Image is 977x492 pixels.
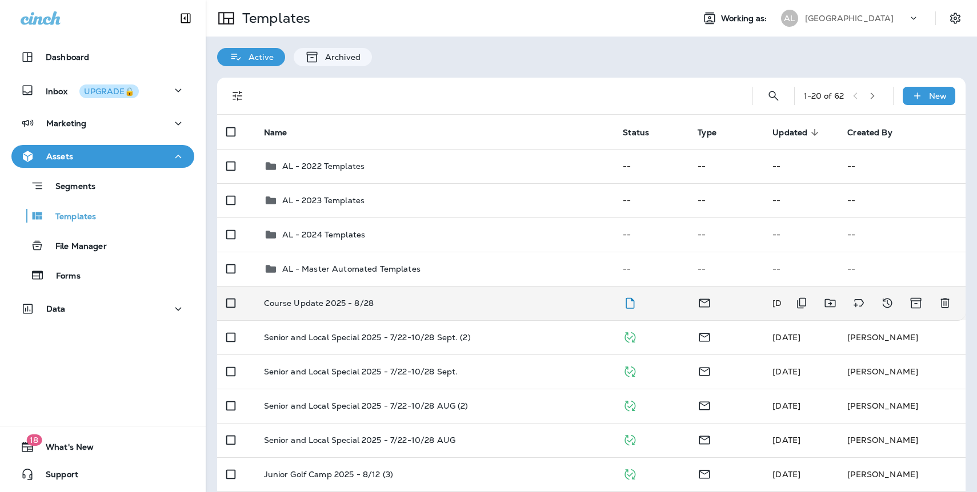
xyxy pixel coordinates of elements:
span: Name [264,128,287,138]
span: Published [623,468,637,478]
p: AL - Master Automated Templates [282,264,421,273]
button: InboxUPGRADE🔒 [11,79,194,102]
td: -- [838,149,966,183]
td: -- [838,183,966,217]
button: Segments [11,174,194,198]
span: Type [698,127,731,138]
button: Data [11,297,194,320]
p: Active [243,53,274,62]
p: AL - 2024 Templates [282,230,366,239]
p: Senior and Local Special 2025 - 7/22-10/28 Sept. (2) [264,333,471,342]
td: -- [614,183,688,217]
td: -- [838,252,966,286]
span: Brooks Mires [772,298,800,308]
button: Assets [11,145,194,168]
span: Email [698,468,711,478]
div: 1 - 20 of 62 [804,91,844,100]
button: Forms [11,263,194,287]
button: Support [11,463,194,486]
span: Status [623,128,649,138]
button: Delete [934,292,956,314]
p: [GEOGRAPHIC_DATA] [805,14,894,23]
span: Email [698,331,711,341]
button: Collapse Sidebar [170,7,202,30]
td: -- [614,252,688,286]
button: 18What's New [11,435,194,458]
p: AL - 2022 Templates [282,162,365,171]
span: Published [623,331,637,341]
span: Updated [772,127,822,138]
p: Assets [46,152,73,161]
span: Draft [623,297,637,307]
td: -- [688,252,763,286]
button: File Manager [11,233,194,257]
td: -- [614,217,688,252]
button: View Changelog [876,292,899,314]
button: Marketing [11,112,194,135]
span: Name [264,127,302,138]
p: Templates [238,10,310,27]
td: [PERSON_NAME] [838,457,966,491]
span: Working as: [721,14,770,23]
span: Email [698,297,711,307]
span: Brooks Mires [772,435,800,445]
p: Segments [44,182,95,193]
span: What's New [34,442,94,456]
span: Email [698,400,711,410]
button: UPGRADE🔒 [79,84,139,98]
p: Data [46,304,66,313]
td: -- [763,149,838,183]
span: Created By [847,127,907,138]
p: Marketing [46,119,86,128]
span: Brooks Mires [772,401,800,411]
button: Move to folder [819,292,842,314]
span: Created By [847,128,892,138]
span: Email [698,434,711,444]
td: -- [763,252,838,286]
p: File Manager [44,241,107,252]
td: [PERSON_NAME] [838,423,966,457]
td: [PERSON_NAME] [838,320,966,354]
p: Course Update 2025 - 8/28 [264,299,374,308]
p: Junior Golf Camp 2025 - 8/12 (3) [264,470,393,479]
p: Senior and Local Special 2025 - 7/22-10/28 AUG (2) [264,401,469,410]
td: [PERSON_NAME] [838,389,966,423]
td: -- [614,149,688,183]
span: Email [698,365,711,376]
td: -- [688,217,763,252]
p: AL - 2023 Templates [282,196,365,205]
button: Add tags [847,292,870,314]
span: Brooks Mires [772,469,800,479]
span: Published [623,434,637,444]
span: Updated [772,128,807,138]
td: -- [688,183,763,217]
span: Brooks Mires [772,366,800,377]
p: Archived [319,53,361,62]
p: Senior and Local Special 2025 - 7/22-10/28 Sept. [264,367,458,376]
td: -- [763,183,838,217]
div: UPGRADE🔒 [84,87,134,95]
button: Duplicate [790,292,813,314]
span: Status [623,127,664,138]
button: Settings [945,8,966,29]
div: AL [781,10,798,27]
button: Templates [11,204,194,228]
p: Forms [45,271,81,282]
span: Brooks Mires [772,332,800,342]
button: Archive [904,292,928,314]
p: Senior and Local Special 2025 - 7/22-10/28 AUG [264,435,455,445]
span: Support [34,470,78,483]
p: New [929,91,947,100]
button: Dashboard [11,46,194,68]
button: Search Templates [762,84,785,107]
span: Type [698,128,716,138]
p: Inbox [46,84,139,96]
td: -- [763,217,838,252]
td: -- [838,217,966,252]
span: Published [623,400,637,410]
p: Templates [44,212,96,223]
button: Filters [226,84,249,107]
span: Published [623,365,637,376]
p: Dashboard [46,53,89,62]
td: [PERSON_NAME] [838,354,966,389]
